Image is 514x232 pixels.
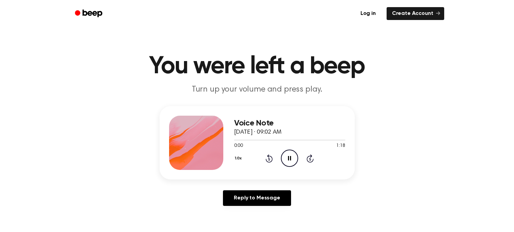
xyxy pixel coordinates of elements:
p: Turn up your volume and press play. [127,84,387,95]
span: 1:18 [336,142,345,150]
span: 0:00 [234,142,243,150]
a: Log in [354,6,383,21]
span: [DATE] · 09:02 AM [234,129,282,135]
a: Beep [70,7,108,20]
h1: You were left a beep [84,54,431,79]
a: Reply to Message [223,190,291,206]
button: 1.0x [234,153,244,164]
a: Create Account [387,7,444,20]
h3: Voice Note [234,119,345,128]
